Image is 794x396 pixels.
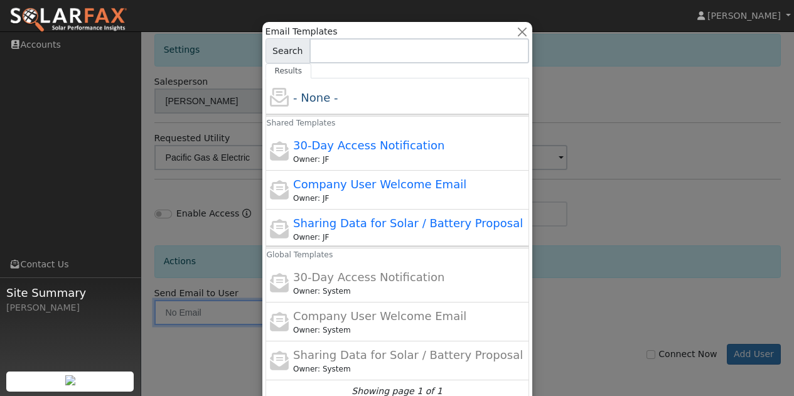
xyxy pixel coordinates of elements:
span: Email Templates [266,25,338,38]
div: Leroy Coffman [293,286,526,297]
span: Company User Welcome Email [293,309,466,323]
span: [PERSON_NAME] [707,11,781,21]
img: retrieve [65,375,75,385]
img: SolarFax [9,7,127,33]
span: Sharing Data for Solar / Battery Proposal [293,217,523,230]
div: [PERSON_NAME] [6,301,134,314]
div: Jayson Fernandes [293,154,526,165]
h6: Global Templates [258,246,276,264]
div: Leroy Coffman [293,363,526,375]
span: 30-Day Access Notification [293,139,444,152]
div: Jayson Fernandes [293,232,526,243]
a: Results [266,63,312,78]
span: Company User Welcome Email [293,178,466,191]
span: Site Summary [6,284,134,301]
h6: Shared Templates [258,114,276,132]
div: Jayson Fernandes [293,193,526,204]
span: Sharing Data for Solar / Battery Proposal [293,348,523,361]
span: Search [266,38,310,63]
span: 30-Day Access Notification [293,270,444,284]
span: - None - [293,91,338,104]
div: Leroy Coffman [293,324,526,336]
